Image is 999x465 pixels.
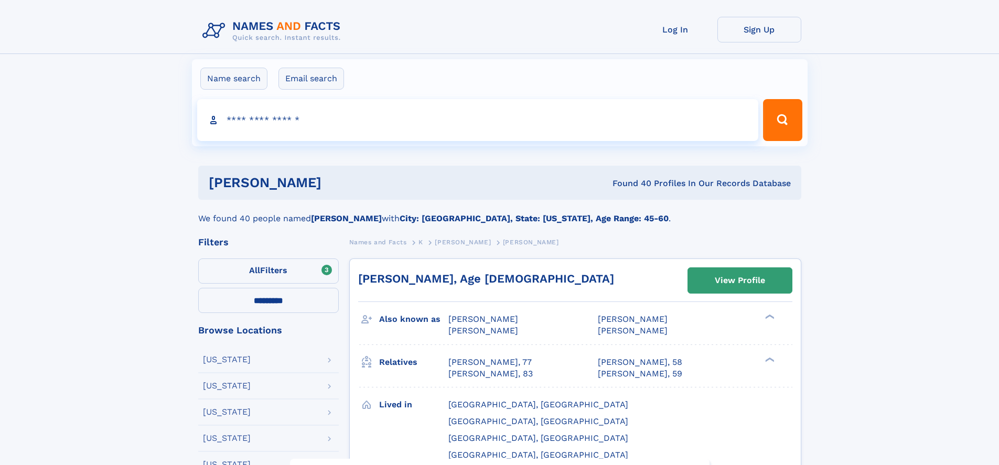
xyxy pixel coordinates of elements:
[249,265,260,275] span: All
[448,326,518,336] span: [PERSON_NAME]
[203,382,251,390] div: [US_STATE]
[503,239,559,246] span: [PERSON_NAME]
[379,353,448,371] h3: Relatives
[198,237,339,247] div: Filters
[435,239,491,246] span: [PERSON_NAME]
[358,272,614,285] a: [PERSON_NAME], Age [DEMOGRAPHIC_DATA]
[598,356,682,368] a: [PERSON_NAME], 58
[400,213,669,223] b: City: [GEOGRAPHIC_DATA], State: [US_STATE], Age Range: 45-60
[209,176,467,189] h1: [PERSON_NAME]
[278,68,344,90] label: Email search
[762,313,775,320] div: ❯
[762,356,775,363] div: ❯
[198,200,801,225] div: We found 40 people named with .
[448,314,518,324] span: [PERSON_NAME]
[203,434,251,442] div: [US_STATE]
[198,326,339,335] div: Browse Locations
[448,356,532,368] a: [PERSON_NAME], 77
[715,268,765,293] div: View Profile
[448,368,533,380] a: [PERSON_NAME], 83
[197,99,759,141] input: search input
[311,213,382,223] b: [PERSON_NAME]
[379,310,448,328] h3: Also known as
[418,239,423,246] span: K
[448,399,628,409] span: [GEOGRAPHIC_DATA], [GEOGRAPHIC_DATA]
[598,368,682,380] a: [PERSON_NAME], 59
[598,326,668,336] span: [PERSON_NAME]
[379,396,448,414] h3: Lived in
[198,17,349,45] img: Logo Names and Facts
[203,408,251,416] div: [US_STATE]
[598,314,668,324] span: [PERSON_NAME]
[467,178,791,189] div: Found 40 Profiles In Our Records Database
[448,433,628,443] span: [GEOGRAPHIC_DATA], [GEOGRAPHIC_DATA]
[349,235,407,248] a: Names and Facts
[633,17,717,42] a: Log In
[200,68,267,90] label: Name search
[688,268,792,293] a: View Profile
[198,258,339,284] label: Filters
[448,450,628,460] span: [GEOGRAPHIC_DATA], [GEOGRAPHIC_DATA]
[763,99,802,141] button: Search Button
[435,235,491,248] a: [PERSON_NAME]
[717,17,801,42] a: Sign Up
[418,235,423,248] a: K
[448,416,628,426] span: [GEOGRAPHIC_DATA], [GEOGRAPHIC_DATA]
[203,355,251,364] div: [US_STATE]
